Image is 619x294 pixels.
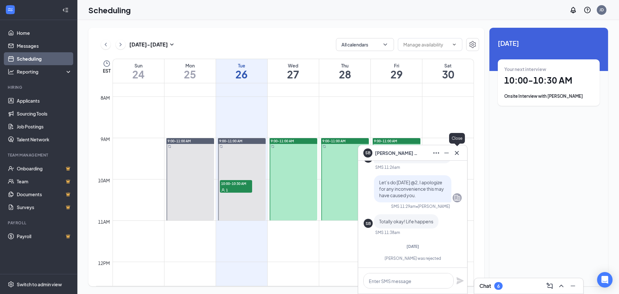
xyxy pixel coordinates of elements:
[271,139,294,143] span: 9:00-11:00 AM
[17,107,72,120] a: Sourcing Tools
[88,5,131,15] h1: Scheduling
[97,218,111,225] div: 11am
[498,38,600,48] span: [DATE]
[545,281,555,291] button: ComposeMessage
[323,145,326,148] svg: Sync
[99,136,111,143] div: 9am
[271,145,274,148] svg: Sync
[219,139,242,143] span: 9:00-11:00 AM
[17,120,72,133] a: Job Postings
[62,7,69,13] svg: Collapse
[220,180,252,187] span: 10:00-10:30 AM
[422,62,474,69] div: Sat
[268,69,319,80] h1: 27
[168,139,191,143] span: 9:00-11:00 AM
[371,59,422,83] a: August 29, 2025
[546,282,554,290] svg: ComposeMessage
[319,62,370,69] div: Thu
[216,69,267,80] h1: 26
[371,69,422,80] h1: 29
[422,69,474,80] h1: 30
[8,85,71,90] div: Hiring
[441,148,452,158] button: Minimize
[403,41,449,48] input: Manage availability
[17,68,72,75] div: Reporting
[17,201,72,214] a: SurveysCrown
[453,194,461,202] svg: Company
[452,148,462,158] button: Cross
[168,41,176,48] svg: SmallChevronDown
[391,204,416,209] div: SMS 11:29am
[432,149,440,157] svg: Ellipses
[319,59,370,83] a: August 28, 2025
[17,188,72,201] a: DocumentsCrown
[364,256,462,261] div: [PERSON_NAME] was rejected
[599,7,604,13] div: JD
[103,60,111,67] svg: Clock
[382,41,388,48] svg: ChevronDown
[375,230,400,235] div: SMS 11:38am
[504,75,593,86] h1: 10:00 - 10:30 AM
[216,59,267,83] a: August 26, 2025
[17,230,72,243] a: PayrollCrown
[7,6,14,13] svg: WorkstreamLogo
[103,41,109,48] svg: ChevronLeft
[504,93,593,99] div: Onsite Interview with [PERSON_NAME]
[268,59,319,83] a: August 27, 2025
[568,281,578,291] button: Minimize
[168,145,171,148] svg: Sync
[97,177,111,184] div: 10am
[422,59,474,83] a: August 30, 2025
[17,26,72,39] a: Home
[584,6,591,14] svg: QuestionInfo
[371,62,422,69] div: Fri
[226,188,228,192] span: 1
[129,41,168,48] h3: [DATE] - [DATE]
[113,62,164,69] div: Sun
[17,94,72,107] a: Applicants
[116,40,125,49] button: ChevronRight
[17,52,72,65] a: Scheduling
[117,41,124,48] svg: ChevronRight
[374,139,397,143] span: 9:00-11:00 AM
[375,165,400,170] div: SMS 11:26am
[504,66,593,72] div: Your next interview
[164,69,216,80] h1: 25
[443,149,450,157] svg: Minimize
[220,145,223,148] svg: Sync
[557,282,565,290] svg: ChevronUp
[375,149,420,157] span: [PERSON_NAME] Beaver
[336,38,394,51] button: All calendarsChevronDown
[97,259,111,267] div: 12pm
[8,220,71,226] div: Payroll
[479,282,491,289] h3: Chat
[452,42,457,47] svg: ChevronDown
[597,272,613,288] div: Open Intercom Messenger
[17,281,62,288] div: Switch to admin view
[322,139,346,143] span: 9:00-11:00 AM
[466,38,479,51] button: Settings
[469,41,477,48] svg: Settings
[497,283,500,289] div: 6
[449,133,465,144] div: Close
[431,148,441,158] button: Ellipses
[221,188,225,192] svg: User
[103,67,111,74] span: EST
[569,282,577,290] svg: Minimize
[8,152,71,158] div: Team Management
[366,221,371,226] div: SB
[379,179,444,198] span: Let’s do [DATE] @2, I apologize for any inconvenience this may have caused you.
[113,69,164,80] h1: 24
[319,69,370,80] h1: 28
[216,62,267,69] div: Tue
[17,133,72,146] a: Talent Network
[164,62,216,69] div: Mon
[379,218,433,224] span: Totally okay! Life happens
[99,94,111,101] div: 8am
[416,204,450,209] span: • [PERSON_NAME]
[456,277,464,285] svg: Plane
[164,59,216,83] a: August 25, 2025
[17,175,72,188] a: TeamCrown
